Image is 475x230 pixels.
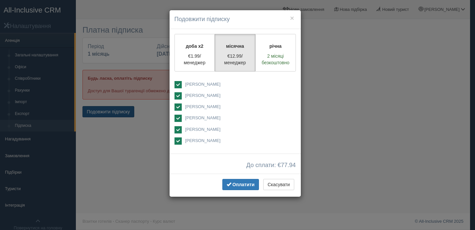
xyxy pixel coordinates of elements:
[260,53,292,66] p: 2 місяці безкоштовно
[233,182,255,187] span: Оплатити
[185,93,220,98] span: [PERSON_NAME]
[219,43,251,49] p: місячна
[263,179,294,190] button: Скасувати
[185,127,220,132] span: [PERSON_NAME]
[246,162,296,169] span: До сплати: €
[179,53,211,66] p: €1.99/менеджер
[260,43,292,49] p: річна
[185,104,220,109] span: [PERSON_NAME]
[222,179,259,190] button: Оплатити
[179,43,211,49] p: доба x2
[185,138,220,143] span: [PERSON_NAME]
[281,162,296,168] span: 77.94
[185,82,220,87] span: [PERSON_NAME]
[219,53,251,66] p: €12.99/менеджер
[185,115,220,120] span: [PERSON_NAME]
[174,15,296,24] h4: Подовжити підписку
[290,14,294,21] button: ×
